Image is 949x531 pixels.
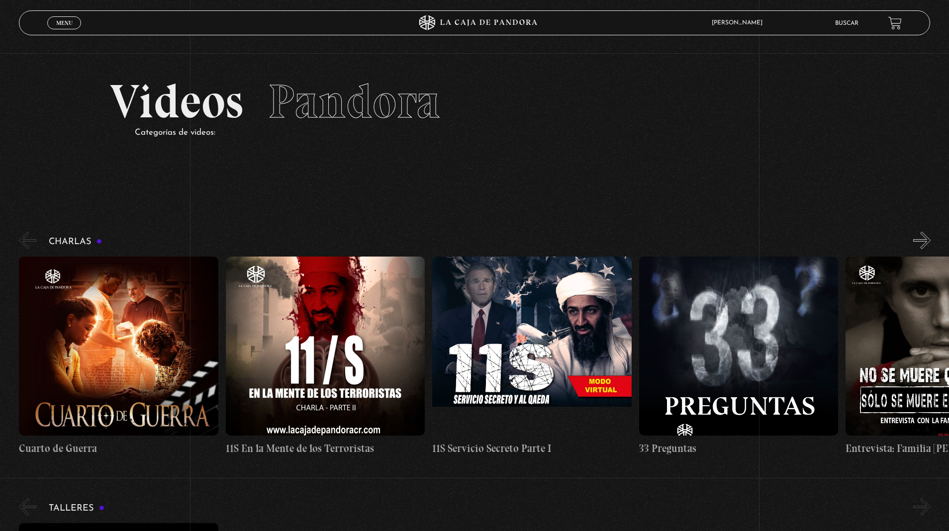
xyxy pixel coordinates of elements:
h4: 11S Servicio Secreto Parte I [432,441,632,456]
button: Previous [19,232,36,249]
p: Categorías de videos: [135,125,839,141]
button: Next [913,498,931,516]
h3: Talleres [49,504,104,513]
h4: 33 Preguntas [639,441,839,456]
a: View your shopping cart [888,16,902,30]
span: [PERSON_NAME] [707,20,772,26]
a: Buscar [835,20,858,26]
button: Previous [19,498,36,516]
h2: Videos [110,78,839,125]
span: Cerrar [53,28,76,35]
a: 33 Preguntas [639,257,839,456]
h4: 11S En la Mente de los Terroristas [226,441,425,456]
a: 11S Servicio Secreto Parte I [432,257,632,456]
button: Next [913,232,931,249]
a: 11S En la Mente de los Terroristas [226,257,425,456]
span: Menu [56,20,73,26]
a: Cuarto de Guerra [19,257,218,456]
h4: Cuarto de Guerra [19,441,218,456]
span: Pandora [268,73,440,130]
h3: Charlas [49,237,102,247]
